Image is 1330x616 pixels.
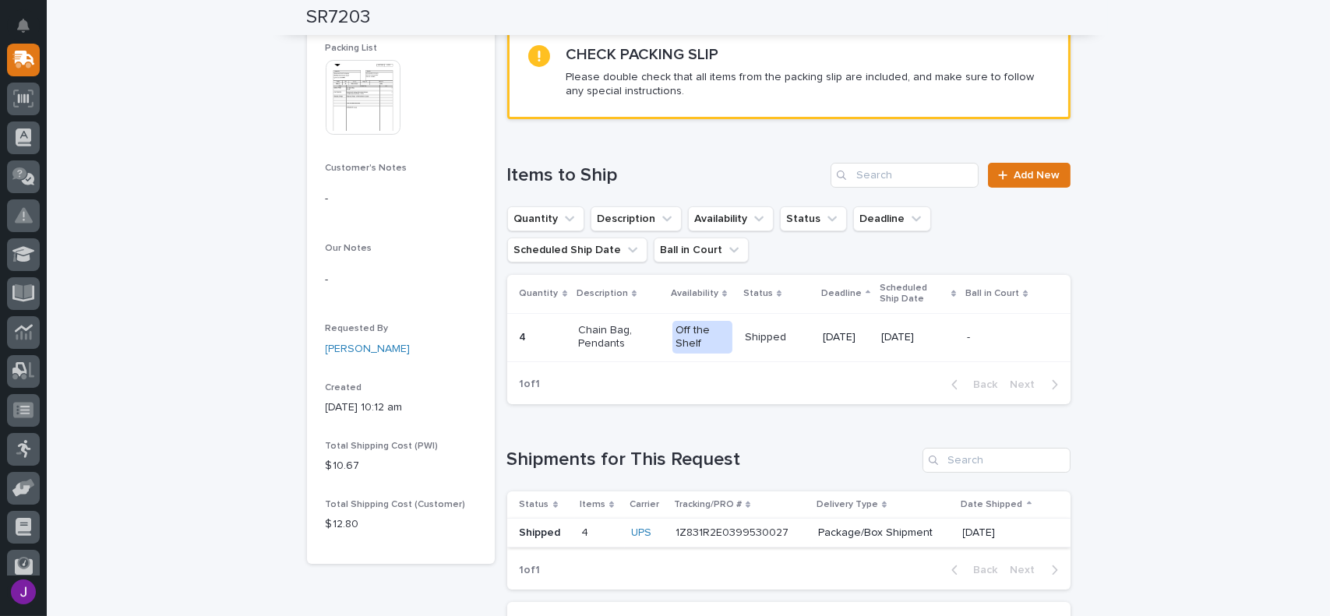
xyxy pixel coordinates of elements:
[326,164,407,173] span: Customer's Notes
[817,496,878,513] p: Delivery Type
[326,500,466,509] span: Total Shipping Cost (Customer)
[688,206,774,231] button: Availability
[881,331,954,344] p: [DATE]
[326,244,372,253] span: Our Notes
[988,163,1070,188] a: Add New
[672,321,732,354] div: Off the Shelf
[326,324,389,333] span: Requested By
[326,516,476,533] p: $ 12.80
[674,496,742,513] p: Tracking/PRO #
[507,164,825,187] h1: Items to Ship
[780,206,847,231] button: Status
[507,449,916,471] h1: Shipments for This Request
[580,496,605,513] p: Items
[821,285,862,302] p: Deadline
[630,496,659,513] p: Carrier
[961,496,1023,513] p: Date Shipped
[823,331,869,344] p: [DATE]
[326,442,439,451] span: Total Shipping Cost (PWI)
[831,163,979,188] input: Search
[307,6,371,29] h2: SR7203
[818,526,950,540] p: Package/Box Shipment
[591,206,682,231] button: Description
[939,378,1004,392] button: Back
[939,563,1004,577] button: Back
[7,9,40,42] button: Notifications
[326,400,476,416] p: [DATE] 10:12 am
[1004,378,1071,392] button: Next
[577,285,628,302] p: Description
[965,378,998,392] span: Back
[326,458,476,474] p: $ 10.67
[507,238,647,262] button: Scheduled Ship Date
[965,563,998,577] span: Back
[963,526,1046,540] p: [DATE]
[19,19,40,44] div: Notifications
[631,526,651,540] a: UPS
[566,45,718,64] h2: CHECK PACKING SLIP
[507,519,1071,547] tr: Shipped44 UPS 1Z831R2E03995300271Z831R2E0399530027 Package/Box Shipment[DATE]
[671,285,718,302] p: Availability
[520,328,530,344] p: 4
[507,365,553,403] p: 1 of 1
[676,523,792,540] p: 1Z831R2E0399530027
[507,206,584,231] button: Quantity
[326,272,476,288] p: -
[326,44,378,53] span: Packing List
[880,280,947,308] p: Scheduled Ship Date
[326,341,411,357] a: [PERSON_NAME]
[654,238,749,262] button: Ball in Court
[967,331,1032,344] p: -
[7,576,40,608] button: users-avatar
[326,191,476,207] p: -
[520,526,570,540] p: Shipped
[578,324,660,350] p: Chain Bag, Pendants
[1011,378,1045,392] span: Next
[743,285,773,302] p: Status
[507,551,553,590] p: 1 of 1
[581,523,591,540] p: 4
[507,313,1071,361] tr: 44 Chain Bag, PendantsOff the ShelfShipped[DATE][DATE]-
[745,331,810,344] p: Shipped
[326,383,362,392] span: Created
[566,70,1049,98] p: Please double check that all items from the packing slip are included, and make sure to follow an...
[853,206,931,231] button: Deadline
[1011,563,1045,577] span: Next
[520,285,559,302] p: Quantity
[923,448,1071,473] input: Search
[1004,563,1071,577] button: Next
[1014,170,1060,181] span: Add New
[520,496,549,513] p: Status
[965,285,1019,302] p: Ball in Court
